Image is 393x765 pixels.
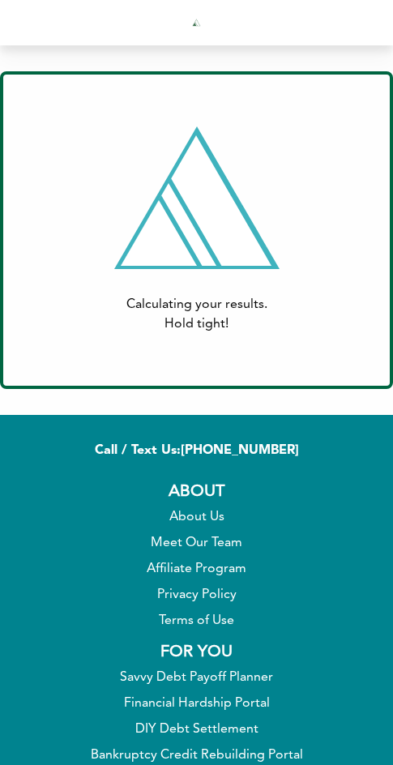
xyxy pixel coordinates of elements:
[16,611,377,630] a: Terms of Use
[13,441,380,460] div: Call / Text Us:
[16,694,377,713] a: Financial Hardship Portal
[16,668,377,687] a: Savvy Debt Payoff Planner
[16,746,377,765] a: Bankruptcy Credit Rebuilding Portal
[191,18,202,28] img: Tryascend.com
[16,585,377,605] a: Privacy Policy
[181,444,299,457] a: [PHONE_NUMBER]
[13,640,380,665] div: For You
[13,480,380,504] div: About
[55,295,338,334] div: Calculating your results. Hold tight!
[16,559,377,579] a: Affiliate Program
[16,507,377,527] a: About Us
[135,13,258,32] a: Tryascend.com
[16,720,377,739] a: DIY Debt Settlement
[16,533,377,553] a: Meet Our Team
